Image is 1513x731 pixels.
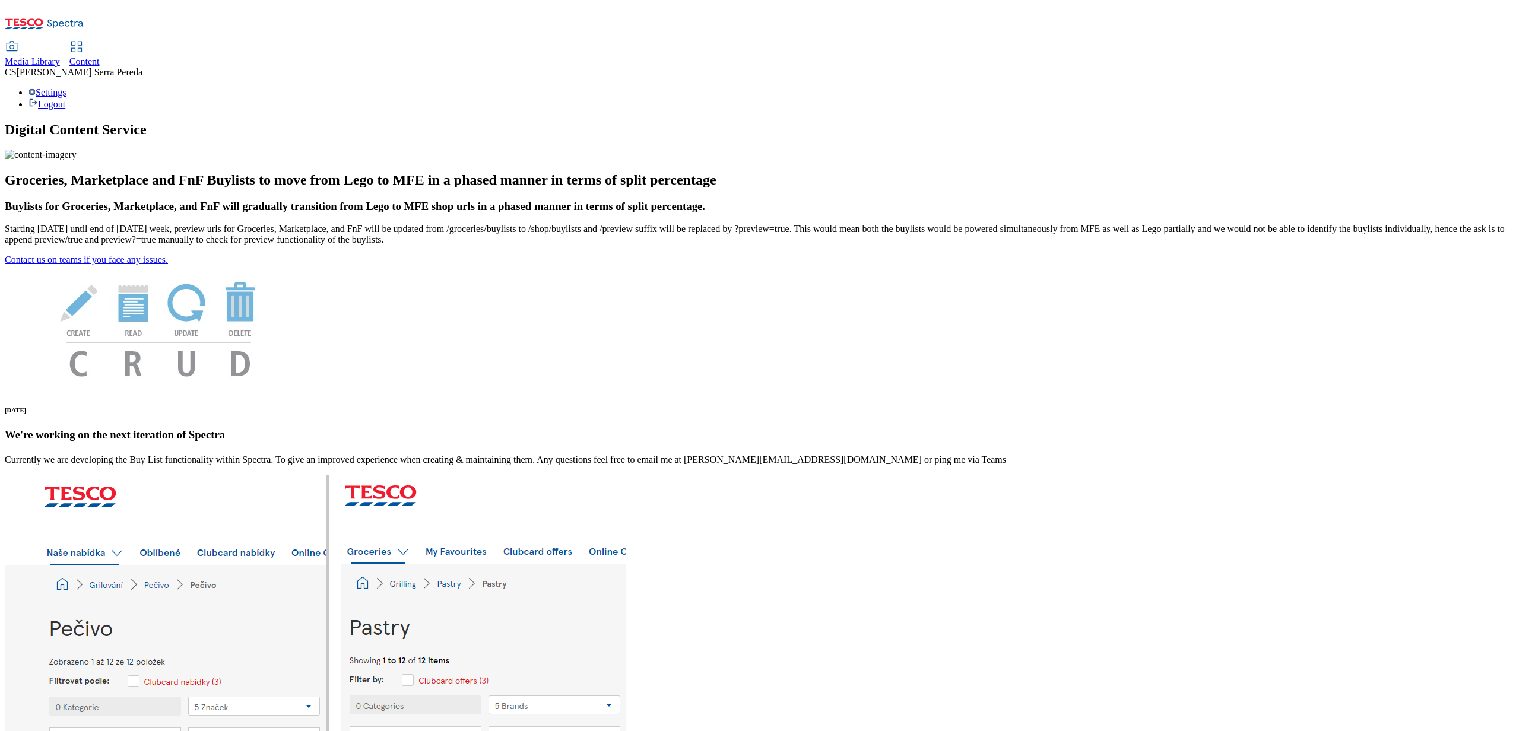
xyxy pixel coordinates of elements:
[28,99,65,109] a: Logout
[5,224,1508,245] p: Starting [DATE] until end of [DATE] week, preview urls for Groceries, Marketplace, and FnF will b...
[5,406,1508,414] h6: [DATE]
[5,172,1508,188] h2: Groceries, Marketplace and FnF Buylists to move from Lego to MFE in a phased manner in terms of s...
[28,87,66,97] a: Settings
[5,67,17,77] span: CS
[5,200,1508,213] h3: Buylists for Groceries, Marketplace, and FnF will gradually transition from Lego to MFE shop urls...
[5,122,1508,138] h1: Digital Content Service
[5,265,313,389] img: News Image
[5,150,77,160] img: content-imagery
[17,67,142,77] span: [PERSON_NAME] Serra Pereda
[5,42,60,67] a: Media Library
[69,56,100,66] span: Content
[69,42,100,67] a: Content
[5,56,60,66] span: Media Library
[5,255,168,265] a: Contact us on teams if you face any issues.
[5,455,1508,465] p: Currently we are developing the Buy List functionality within Spectra. To give an improved experi...
[5,428,1508,441] h3: We're working on the next iteration of Spectra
